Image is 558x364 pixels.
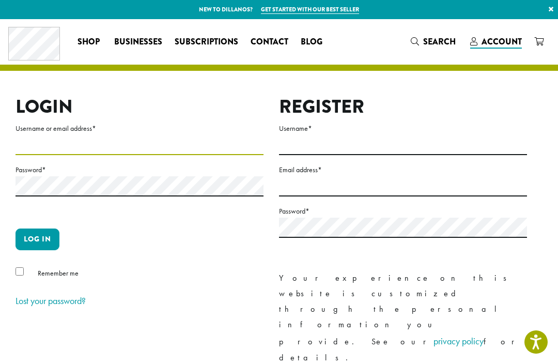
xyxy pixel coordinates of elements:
[78,36,100,49] span: Shop
[261,5,359,14] a: Get started with our best seller
[301,36,322,49] span: Blog
[279,205,527,218] label: Password
[38,268,79,278] span: Remember me
[16,295,86,307] a: Lost your password?
[279,96,527,118] h2: Register
[16,229,59,250] button: Log in
[423,36,456,48] span: Search
[114,36,162,49] span: Businesses
[16,163,263,176] label: Password
[16,96,263,118] h2: Login
[71,34,108,50] a: Shop
[433,335,484,347] a: privacy policy
[16,122,263,135] label: Username or email address
[482,36,522,48] span: Account
[279,122,527,135] label: Username
[175,36,238,49] span: Subscriptions
[405,33,464,50] a: Search
[279,163,527,176] label: Email address
[251,36,288,49] span: Contact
